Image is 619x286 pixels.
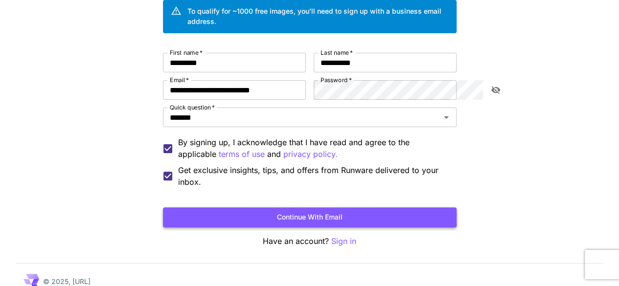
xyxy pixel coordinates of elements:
label: Quick question [170,103,215,111]
p: Have an account? [163,235,457,247]
label: Email [170,76,189,84]
p: privacy policy. [283,148,338,160]
button: Open [439,110,453,124]
label: Last name [321,48,353,57]
label: Password [321,76,352,84]
label: First name [170,48,203,57]
div: To qualify for ~1000 free images, you’ll need to sign up with a business email address. [187,6,449,26]
button: Sign in [331,235,356,247]
button: By signing up, I acknowledge that I have read and agree to the applicable terms of use and [283,148,338,160]
button: Continue with email [163,207,457,227]
button: By signing up, I acknowledge that I have read and agree to the applicable and privacy policy. [219,148,265,160]
button: toggle password visibility [487,81,504,99]
span: Get exclusive insights, tips, and offers from Runware delivered to your inbox. [178,164,449,188]
p: terms of use [219,148,265,160]
p: By signing up, I acknowledge that I have read and agree to the applicable and [178,136,449,160]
